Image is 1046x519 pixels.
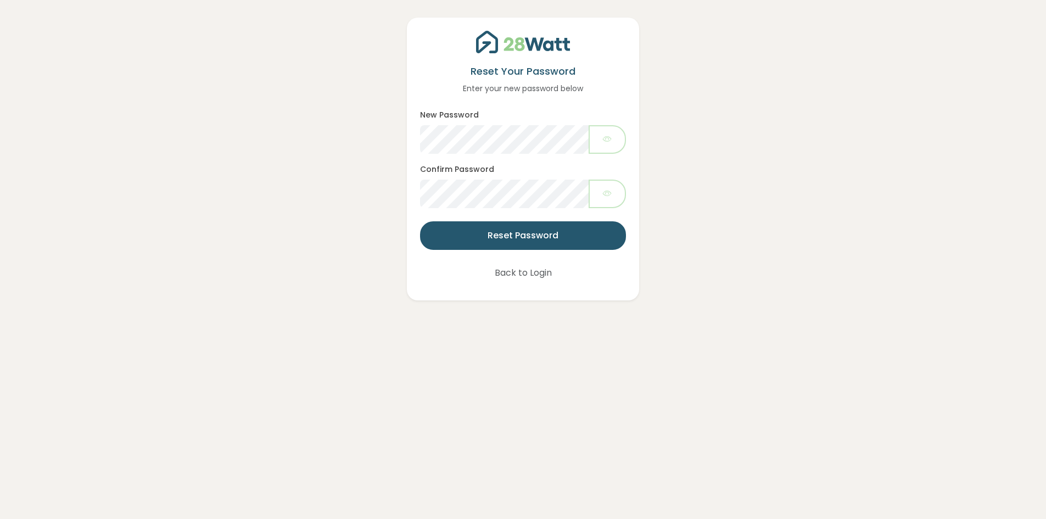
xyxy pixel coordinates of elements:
[420,164,494,175] label: Confirm Password
[420,82,625,94] p: Enter your new password below
[420,109,479,121] label: New Password
[480,259,566,287] button: Back to Login
[476,31,570,53] img: 28Watt
[420,221,625,250] button: Reset Password
[420,64,625,78] h5: Reset Your Password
